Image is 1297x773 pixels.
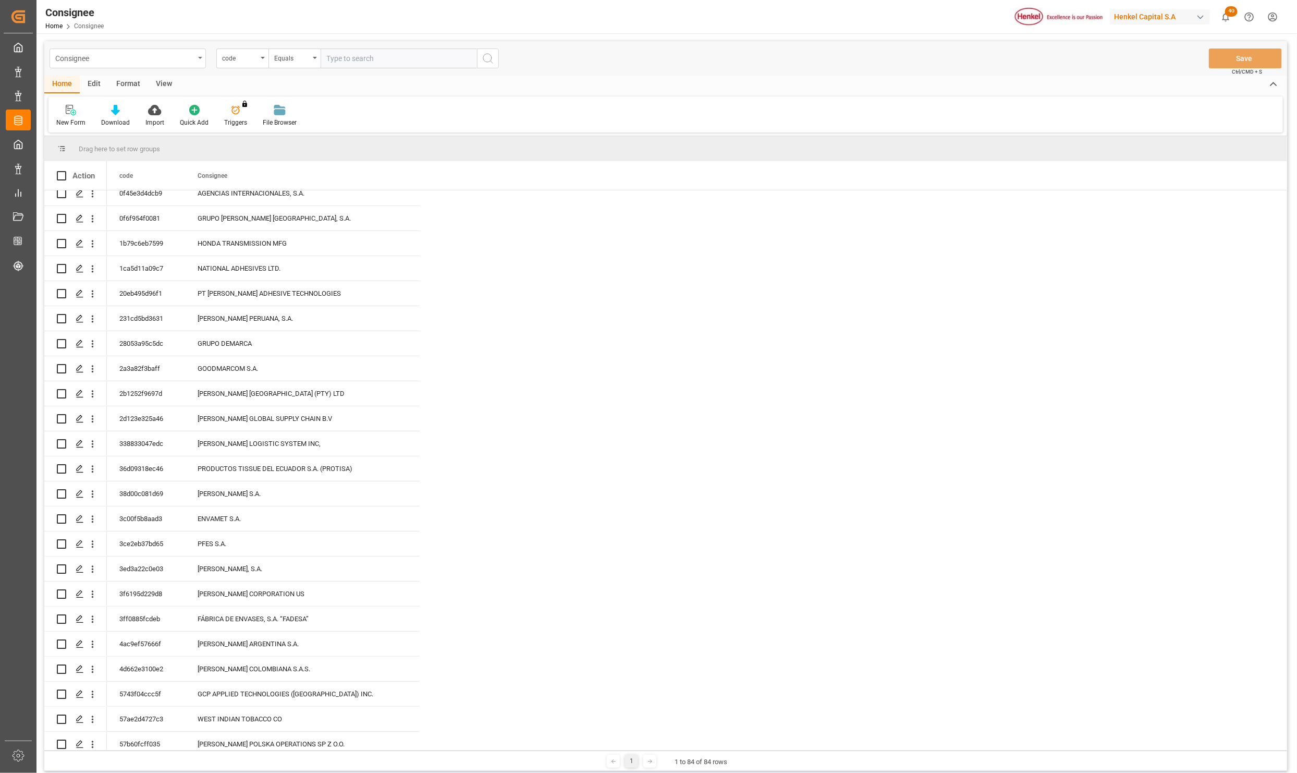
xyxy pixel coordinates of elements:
[268,49,321,68] button: open menu
[50,49,206,68] button: open menu
[107,557,185,581] div: 3ed3a22c0e03
[107,582,420,607] div: Press SPACE to select this row.
[107,707,185,731] div: 57ae2d4727c3
[72,171,95,180] div: Action
[45,22,63,30] a: Home
[107,481,420,506] div: Press SPACE to select this row.
[107,506,185,531] div: 3c00f5b8aad3
[107,732,185,756] div: 57b60fcff035
[107,657,185,681] div: 4d662e3100e2
[107,356,420,381] div: Press SPACE to select this row.
[107,456,420,481] div: Press SPACE to select this row.
[185,331,420,356] div: GRUPO DEMARCA
[44,181,107,206] div: Press SPACE to select this row.
[185,582,420,606] div: [PERSON_NAME] CORPORATION US
[44,456,107,481] div: Press SPACE to select this row.
[44,381,107,406] div: Press SPACE to select this row.
[44,206,107,231] div: Press SPACE to select this row.
[625,755,638,768] div: 1
[55,51,194,64] div: Consignee
[185,657,420,681] div: [PERSON_NAME] COLOMBIANA S.A.S.
[185,557,420,581] div: [PERSON_NAME], S.A.
[107,632,185,656] div: 4ac9ef57666f
[44,306,107,331] div: Press SPACE to select this row.
[107,331,185,356] div: 28053a95c5dc
[107,707,420,732] div: Press SPACE to select this row.
[107,532,185,556] div: 3ce2eb37bd65
[107,206,185,231] div: 0f6f954f0081
[107,181,185,206] div: 0f45e3d4dcb9
[1015,8,1103,26] img: Henkel%20logo.jpg_1689854090.jpg
[44,682,107,707] div: Press SPACE to select this row.
[119,172,133,179] span: code
[45,5,104,20] div: Consignee
[1232,68,1262,76] span: Ctrl/CMD + S
[107,356,185,381] div: 2a3a82f3baff
[145,118,164,127] div: Import
[321,49,477,68] input: Type to search
[148,76,180,93] div: View
[44,607,107,632] div: Press SPACE to select this row.
[1110,9,1210,25] div: Henkel Capital S.A
[107,306,420,331] div: Press SPACE to select this row.
[1214,5,1238,29] button: show 40 new notifications
[107,431,185,456] div: 338833047edc
[107,231,185,256] div: 1b79c6eb7599
[44,281,107,306] div: Press SPACE to select this row.
[185,431,420,456] div: [PERSON_NAME] LOGISTIC SYSTEM INC,
[477,49,499,68] button: search button
[44,582,107,607] div: Press SPACE to select this row.
[107,281,185,306] div: 20eb495d96f1
[263,118,297,127] div: File Browser
[107,582,185,606] div: 3f6195d229d8
[107,632,420,657] div: Press SPACE to select this row.
[108,76,148,93] div: Format
[185,632,420,656] div: [PERSON_NAME] ARGENTINA S.A.
[107,557,420,582] div: Press SPACE to select this row.
[44,231,107,256] div: Press SPACE to select this row.
[216,49,268,68] button: open menu
[107,206,420,231] div: Press SPACE to select this row.
[79,145,160,153] span: Drag here to set row groups
[185,256,420,281] div: NATIONAL ADHESIVES LTD.
[107,381,185,406] div: 2b1252f9697d
[107,256,185,281] div: 1ca5d11a09c7
[44,331,107,356] div: Press SPACE to select this row.
[675,757,727,767] div: 1 to 84 of 84 rows
[185,532,420,556] div: PFES S.A.
[185,356,420,381] div: GOODMARCOM S.A.
[185,707,420,731] div: WEST INDIAN TOBACCO CO
[107,281,420,306] div: Press SPACE to select this row.
[185,206,420,231] div: GRUPO [PERSON_NAME] [GEOGRAPHIC_DATA], S.A.
[185,381,420,406] div: [PERSON_NAME] [GEOGRAPHIC_DATA] (PTY) LTD
[1209,49,1282,68] button: Save
[1225,6,1238,17] span: 40
[44,356,107,381] div: Press SPACE to select this row.
[198,172,227,179] span: Consignee
[107,532,420,557] div: Press SPACE to select this row.
[107,506,420,532] div: Press SPACE to select this row.
[185,682,420,706] div: GCP APPLIED TECHNOLOGIES ([GEOGRAPHIC_DATA]) INC.
[185,456,420,481] div: PRODUCTOS TISSUE DEL ECUADOR S.A. (PROTISA)
[44,406,107,431] div: Press SPACE to select this row.
[185,607,420,631] div: FÁBRICA DE ENVASES, S.A. “FADESA”
[185,181,420,206] div: AGENCIAS INTERNACIONALES, S.A.
[107,481,185,506] div: 38d00c081d69
[274,51,310,63] div: Equals
[44,657,107,682] div: Press SPACE to select this row.
[107,607,420,632] div: Press SPACE to select this row.
[44,707,107,732] div: Press SPACE to select this row.
[185,281,420,306] div: PT [PERSON_NAME] ADHESIVE TECHNOLOGIES
[44,732,107,757] div: Press SPACE to select this row.
[56,118,85,127] div: New Form
[107,657,420,682] div: Press SPACE to select this row.
[107,456,185,481] div: 36d09318ec46
[107,256,420,281] div: Press SPACE to select this row.
[107,607,185,631] div: 3ff0885fcdeb
[107,406,185,431] div: 2d123e325a46
[107,381,420,406] div: Press SPACE to select this row.
[107,682,185,706] div: 5743f04ccc5f
[44,76,80,93] div: Home
[44,532,107,557] div: Press SPACE to select this row.
[107,406,420,431] div: Press SPACE to select this row.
